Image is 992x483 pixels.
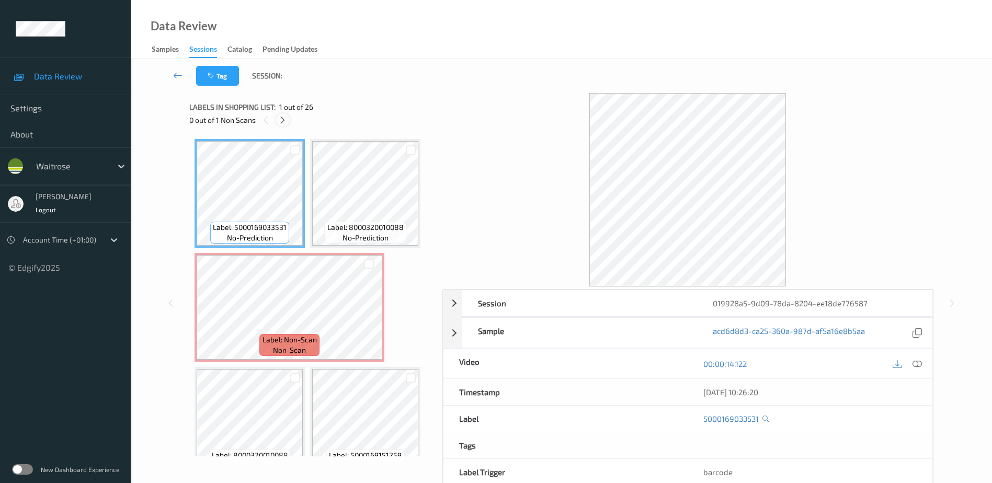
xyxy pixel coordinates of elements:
div: 019928a5-9d09-78da-8204-ee18de776587 [697,290,932,316]
div: Data Review [151,21,216,31]
div: Video [443,349,688,378]
div: Samples [152,44,179,57]
a: Pending Updates [263,42,328,57]
a: Catalog [227,42,263,57]
a: Sessions [189,42,227,58]
span: Label: 8000320010088 [212,450,288,461]
div: Sessions [189,44,217,58]
div: Session [462,290,698,316]
div: Tags [443,432,688,458]
span: Label: Non-Scan [263,335,317,345]
span: Label: 5000169151259 [329,450,402,461]
div: Catalog [227,44,252,57]
div: Sample [462,318,698,348]
span: Label: 8000320010088 [327,222,404,233]
a: acd6d8d3-ca25-360a-987d-af5a16e8b5aa [713,326,865,340]
div: Session019928a5-9d09-78da-8204-ee18de776587 [443,290,933,317]
span: Label: 5000169033531 [213,222,287,233]
div: Pending Updates [263,44,317,57]
a: Samples [152,42,189,57]
div: Sampleacd6d8d3-ca25-360a-987d-af5a16e8b5aa [443,317,933,348]
span: no-prediction [343,233,389,243]
a: 5000169033531 [703,413,759,424]
div: [DATE] 10:26:20 [703,387,917,397]
span: no-prediction [227,233,273,243]
span: 1 out of 26 [279,102,313,112]
a: 00:00:14.122 [703,359,747,369]
div: Timestamp [443,379,688,405]
button: Tag [196,66,239,86]
span: Labels in shopping list: [189,102,276,112]
span: non-scan [273,345,306,355]
div: Label [443,406,688,432]
span: Session: [252,71,282,81]
div: 0 out of 1 Non Scans [189,113,435,126]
